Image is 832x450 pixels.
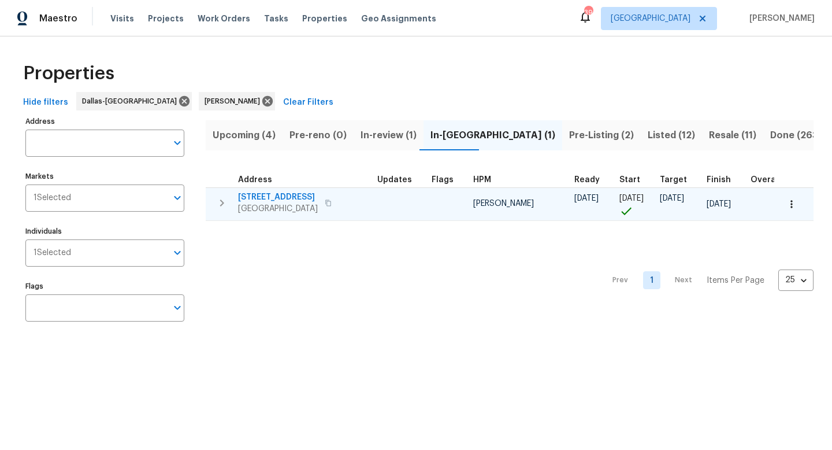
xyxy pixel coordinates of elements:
[745,13,815,24] span: [PERSON_NAME]
[23,68,114,79] span: Properties
[584,7,592,19] div: 39
[574,176,600,184] span: Ready
[34,193,71,203] span: 1 Selected
[148,13,184,24] span: Projects
[707,176,731,184] span: Finish
[34,248,71,258] span: 1 Selected
[473,176,491,184] span: HPM
[611,13,690,24] span: [GEOGRAPHIC_DATA]
[574,176,610,184] div: Earliest renovation start date (first business day after COE or Checkout)
[238,176,272,184] span: Address
[377,176,412,184] span: Updates
[278,92,338,113] button: Clear Filters
[169,135,185,151] button: Open
[264,14,288,23] span: Tasks
[213,127,276,143] span: Upcoming (4)
[432,176,454,184] span: Flags
[751,176,791,184] div: Days past target finish date
[574,194,599,202] span: [DATE]
[473,200,534,208] span: [PERSON_NAME]
[569,127,634,143] span: Pre-Listing (2)
[25,118,184,125] label: Address
[238,191,318,203] span: [STREET_ADDRESS]
[770,127,822,143] span: Done (263)
[302,13,347,24] span: Properties
[169,300,185,316] button: Open
[619,194,644,202] span: [DATE]
[169,245,185,261] button: Open
[660,176,697,184] div: Target renovation project end date
[199,92,275,110] div: [PERSON_NAME]
[361,127,417,143] span: In-review (1)
[25,173,184,180] label: Markets
[707,200,731,208] span: [DATE]
[289,127,347,143] span: Pre-reno (0)
[205,95,265,107] span: [PERSON_NAME]
[361,13,436,24] span: Geo Assignments
[23,95,68,110] span: Hide filters
[25,228,184,235] label: Individuals
[619,176,640,184] span: Start
[25,283,184,290] label: Flags
[707,176,741,184] div: Projected renovation finish date
[39,13,77,24] span: Maestro
[615,187,655,220] td: Project started on time
[18,92,73,113] button: Hide filters
[660,194,684,202] span: [DATE]
[751,176,781,184] span: Overall
[707,275,764,286] p: Items Per Page
[110,13,134,24] span: Visits
[709,127,756,143] span: Resale (11)
[76,92,192,110] div: Dallas-[GEOGRAPHIC_DATA]
[238,203,318,215] span: [GEOGRAPHIC_DATA]
[601,228,814,333] nav: Pagination Navigation
[648,127,695,143] span: Listed (12)
[619,176,651,184] div: Actual renovation start date
[660,176,687,184] span: Target
[198,13,250,24] span: Work Orders
[643,271,660,289] a: Goto page 1
[82,95,181,107] span: Dallas-[GEOGRAPHIC_DATA]
[169,190,185,206] button: Open
[778,265,814,295] div: 25
[283,95,333,110] span: Clear Filters
[430,127,555,143] span: In-[GEOGRAPHIC_DATA] (1)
